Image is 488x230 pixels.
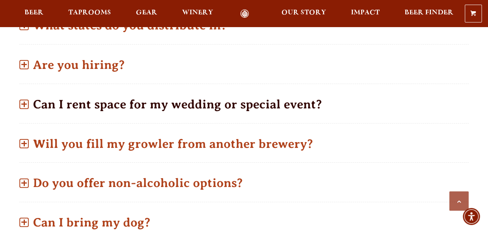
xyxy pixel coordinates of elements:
[230,9,259,18] a: Odell Home
[182,10,213,16] span: Winery
[19,130,469,158] p: Will you fill my growler from another brewery?
[281,10,326,16] span: Our Story
[68,10,111,16] span: Taprooms
[19,51,469,79] p: Are you hiring?
[351,10,380,16] span: Impact
[346,9,385,18] a: Impact
[19,169,469,197] p: Do you offer non-alcoholic options?
[399,9,458,18] a: Beer Finder
[449,191,469,211] a: Scroll to top
[276,9,331,18] a: Our Story
[24,10,43,16] span: Beer
[463,208,480,225] div: Accessibility Menu
[177,9,218,18] a: Winery
[131,9,162,18] a: Gear
[405,10,453,16] span: Beer Finder
[19,91,469,118] p: Can I rent space for my wedding or special event?
[136,10,157,16] span: Gear
[63,9,116,18] a: Taprooms
[19,9,49,18] a: Beer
